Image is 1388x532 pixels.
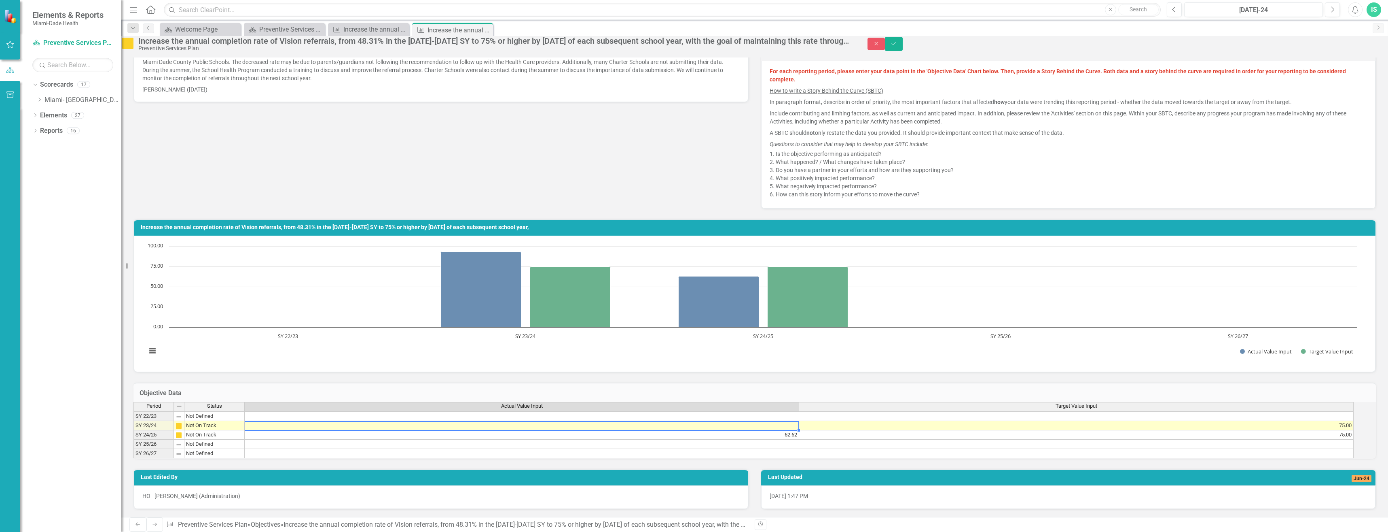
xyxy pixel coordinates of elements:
a: Reports [40,126,63,136]
h3: Objective Data [140,389,1370,397]
p: In paragraph format, describe in order of priority, the most important factors that affected your... [770,96,1367,108]
button: IS [1367,2,1381,17]
li: What negatively impacted performance? [776,182,1367,190]
a: Elements [40,111,67,120]
div: HO [142,492,150,500]
h3: Last Updated [768,474,1152,480]
text: SY 23/24 [515,332,536,340]
path: SY 24/25, 75. Target Value Input. [768,266,848,327]
td: SY 25/26 [133,440,174,449]
div: 17 [77,81,90,88]
img: 8DAGhfEEPCf229AAAAAElFTkSuQmCC [176,413,182,420]
span: Period [146,403,161,409]
td: SY 26/27 [133,449,174,458]
strong: how [994,99,1005,105]
td: 62.62 [245,430,799,440]
div: Chart. Highcharts interactive chart. [142,242,1367,364]
div: 16 [67,127,80,134]
text: SY 24/25 [753,332,773,340]
div: Welcome Page [175,24,239,34]
img: cBAA0RP0Y6D5n+AAAAAElFTkSuQmCC [176,423,182,429]
li: Is the objective performing as anticipated? [776,150,1367,158]
span: Status [207,403,222,409]
td: Not Defined [184,440,245,449]
span: Elements & Reports [32,10,104,20]
td: Not On Track [184,421,245,430]
div: Increase the annual completion rate of abnormal screening referrals, from 42% in [DATE]-[DATE] SY... [343,24,407,34]
span: Actual Value Input [501,403,543,409]
span: Jun-24 [1352,475,1371,482]
div: Preventive Services Landing Page [259,24,323,34]
button: [DATE]-24 [1184,2,1323,17]
td: Not Defined [184,449,245,458]
li: Do you have a partner in your efforts and how are they supporting you? [776,166,1367,174]
path: SY 24/25, 62.62. Actual Value Input. [679,276,759,327]
text: 25.00 [150,302,163,310]
button: Show Actual Value Input [1240,348,1292,355]
a: Preventive Services Plan [178,521,248,528]
div: 27 [71,112,84,119]
a: Objectives [251,521,280,528]
span: Target Value Input [1056,403,1097,409]
li: How can this story inform your efforts to move the curve? [776,190,1367,198]
em: Questions to consider that may help to develop your SBTC include: [770,141,928,147]
img: cBAA0RP0Y6D5n+AAAAAElFTkSuQmCC [176,432,182,438]
td: Not Defined [184,411,245,421]
path: SY 23/24, 75. Target Value Input. [530,266,611,327]
li: What happened? / What changes have taken place? [776,158,1367,166]
button: View chart menu, Chart [147,345,158,357]
img: ClearPoint Strategy [4,9,18,23]
svg: Interactive chart [142,242,1361,364]
a: Preventive Services Plan [32,38,113,48]
td: 75.00 [799,430,1354,440]
div: Increase the annual completion rate of Vision referrals, from 48.31% in the [DATE]-[DATE] SY to 7... [138,36,851,45]
text: 75.00 [150,262,163,269]
text: 50.00 [150,282,163,289]
input: Search Below... [32,58,113,72]
td: SY 22/23 [133,411,174,421]
h3: Last Edited By [141,474,744,480]
a: Preventive Services Landing Page [246,24,323,34]
p: During the [DATE] to [DATE] School Year, the completion rate for vision referrals was 35.78%. We ... [142,50,740,84]
strong: not [806,130,815,136]
button: Show Target Value Input [1301,348,1353,355]
img: 8DAGhfEEPCf229AAAAAElFTkSuQmCC [176,451,182,457]
h3: Increase the annual completion rate of Vision referrals, from 48.31% in the [DATE]-[DATE] SY to 7... [141,224,1371,230]
div: Increase the annual completion rate of Vision referrals, from 48.31% in the [DATE]-[DATE] SY to 7... [284,521,868,528]
li: What positively impacted performance? [776,174,1367,182]
div: [PERSON_NAME] (Administration) [154,492,240,500]
p: A SBTC should only restate the data you provided. It should provide important context that make s... [770,127,1367,138]
text: SY 26/27 [1228,332,1248,340]
td: SY 23/24 [133,421,174,430]
p: [PERSON_NAME] ([DATE]) [142,84,740,94]
a: Miami- [GEOGRAPHIC_DATA] [44,96,121,105]
img: 8DAGhfEEPCf229AAAAAElFTkSuQmCC [176,441,182,448]
button: Search [1118,4,1159,15]
a: Scorecards [40,80,73,89]
strong: For each reporting period, please enter your data point in the 'Objective Data' Chart below. Then... [770,68,1346,83]
div: [DATE]-24 [1187,5,1320,15]
td: 75.00 [799,421,1354,430]
text: SY 25/26 [990,332,1011,340]
div: » » [166,520,749,530]
div: Preventive Services Plan [138,45,851,51]
div: [DATE] 1:47 PM [761,485,1375,509]
td: SY 24/25 [133,430,174,440]
small: Miami-Dade Health [32,20,104,26]
u: How to write a Story Behind the Curve (SBTC) [770,87,883,94]
a: Welcome Page [162,24,239,34]
img: 8DAGhfEEPCf229AAAAAElFTkSuQmCC [176,403,182,410]
text: 100.00 [148,242,163,249]
path: SY 23/24, 93.44. Actual Value Input. [441,251,521,327]
div: Increase the annual completion rate of Vision referrals, from 48.31% in the [DATE]-[DATE] SY to 7... [427,25,491,35]
a: Increase the annual completion rate of abnormal screening referrals, from 42% in [DATE]-[DATE] SY... [330,24,407,34]
p: Include contributing and limiting factors, as well as current and anticipated impact. In addition... [770,108,1367,127]
img: Not On Track [121,37,134,50]
span: Search [1130,6,1147,13]
text: SY 22/23 [278,332,298,340]
text: 0.00 [153,323,163,330]
input: Search ClearPoint... [164,3,1161,17]
td: Not On Track [184,430,245,440]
